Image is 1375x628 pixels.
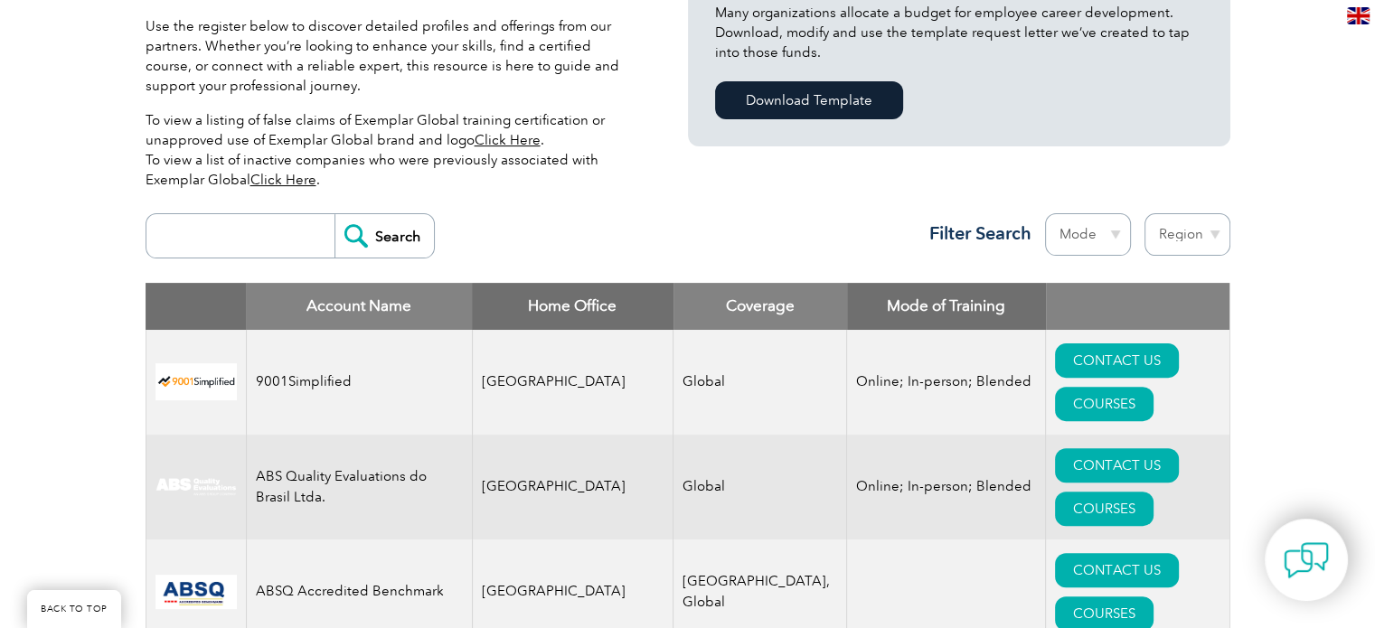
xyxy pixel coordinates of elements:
[146,110,634,190] p: To view a listing of false claims of Exemplar Global training certification or unapproved use of ...
[847,435,1046,539] td: Online; In-person; Blended
[475,132,541,148] a: Click Here
[246,435,472,539] td: ABS Quality Evaluations do Brasil Ltda.
[1347,7,1370,24] img: en
[918,222,1031,245] h3: Filter Search
[715,3,1203,62] p: Many organizations allocate a budget for employee career development. Download, modify and use th...
[1055,343,1179,378] a: CONTACT US
[472,435,673,539] td: [GEOGRAPHIC_DATA]
[155,477,237,497] img: c92924ac-d9bc-ea11-a814-000d3a79823d-logo.jpg
[715,81,903,119] a: Download Template
[155,575,237,609] img: cc24547b-a6e0-e911-a812-000d3a795b83-logo.png
[847,283,1046,330] th: Mode of Training: activate to sort column ascending
[1055,492,1154,526] a: COURSES
[246,283,472,330] th: Account Name: activate to sort column descending
[334,214,434,258] input: Search
[155,363,237,400] img: 37c9c059-616f-eb11-a812-002248153038-logo.png
[472,330,673,435] td: [GEOGRAPHIC_DATA]
[472,283,673,330] th: Home Office: activate to sort column ascending
[1046,283,1229,330] th: : activate to sort column ascending
[1055,448,1179,483] a: CONTACT US
[246,330,472,435] td: 9001Simplified
[673,283,847,330] th: Coverage: activate to sort column ascending
[847,330,1046,435] td: Online; In-person; Blended
[1284,538,1329,583] img: contact-chat.png
[250,172,316,188] a: Click Here
[1055,553,1179,587] a: CONTACT US
[146,16,634,96] p: Use the register below to discover detailed profiles and offerings from our partners. Whether you...
[673,330,847,435] td: Global
[673,435,847,539] td: Global
[1055,387,1154,421] a: COURSES
[27,590,121,628] a: BACK TO TOP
